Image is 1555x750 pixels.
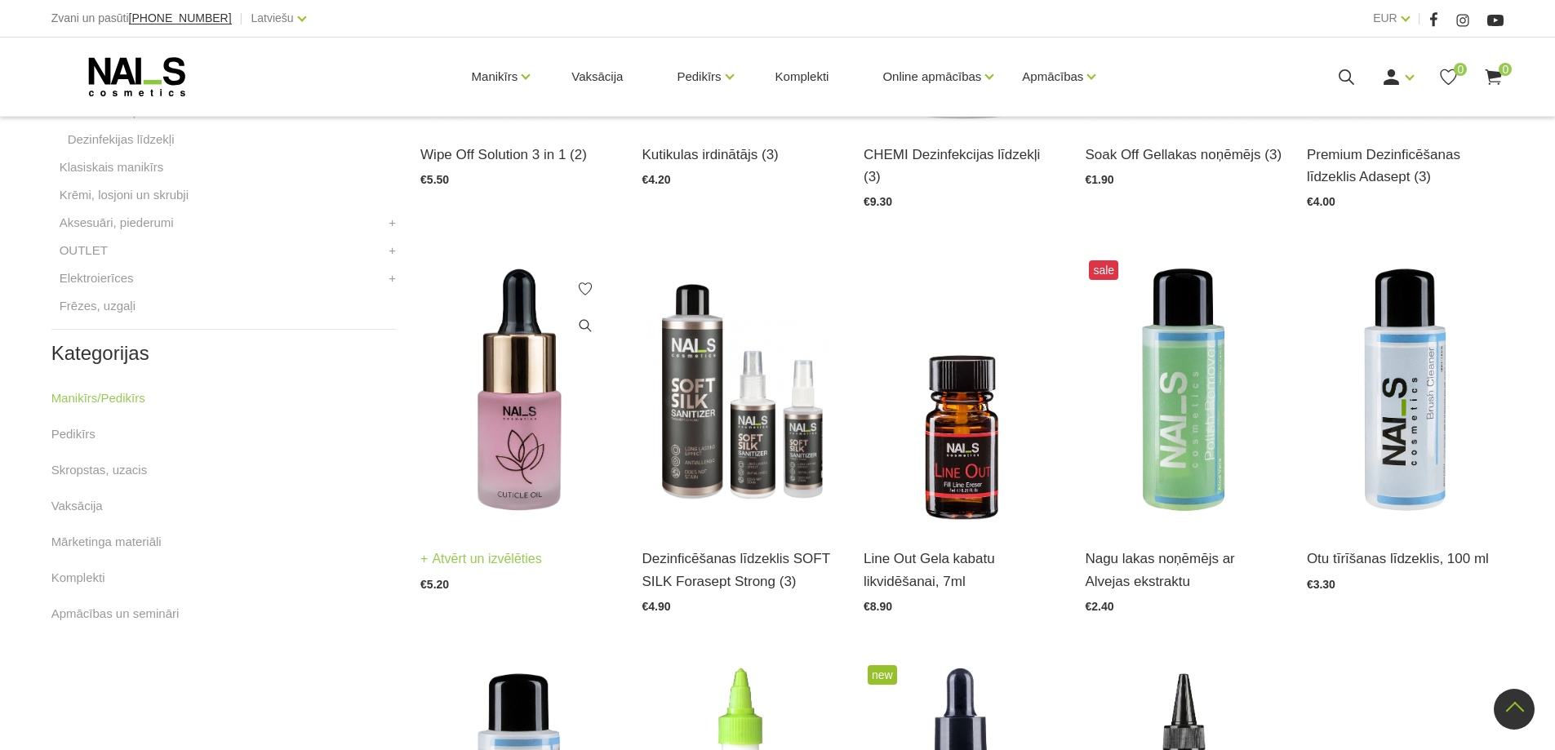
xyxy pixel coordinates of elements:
[642,144,839,166] a: Kutikulas irdinātājs (3)
[1307,578,1335,591] span: €3.30
[1483,67,1504,87] a: 0
[60,185,189,205] a: Krēmi, losjoni un skrubji
[864,600,892,613] span: €8.90
[389,213,396,233] a: +
[240,8,243,29] span: |
[51,8,232,29] div: Zvani un pasūti
[1454,63,1467,76] span: 0
[864,144,1060,188] a: CHEMI Dezinfekcijas līdzekļi (3)
[1307,144,1504,188] a: Premium Dezinficēšanas līdzeklis Adasept (3)
[642,548,839,592] a: Dezinficēšanas līdzeklis SOFT SILK Forasept Strong (3)
[68,130,175,149] a: Dezinfekijas līdzekļi
[420,578,449,591] span: €5.20
[558,38,636,116] a: Vaksācija
[864,548,1060,592] a: Line Out Gela kabatu likvidēšanai, 7ml
[60,241,108,260] a: OUTLET
[1438,67,1459,87] a: 0
[1085,600,1113,613] span: €2.40
[51,496,103,516] a: Vaksācija
[51,604,180,624] a: Apmācības un semināri
[1085,256,1282,527] img: Saudzīgs un efektīvs nagu lakas noņēmējs bez acetona.Tilpums:100 ml., 500 ml...
[868,665,897,685] span: new
[51,424,96,444] a: Pedikīrs
[420,256,617,527] img: Mitrinoša, mīkstinoša un aromātiska kutikulas eļļa. Bagāta ar nepieciešamo omega-3, 6 un 9, kā ar...
[1085,548,1282,592] a: Nagu lakas noņēmējs ar Alvejas ekstraktu
[51,568,105,588] a: Komplekti
[420,548,542,570] a: Atvērt un izvēlēties
[677,44,721,109] a: Pedikīrs
[1307,548,1504,570] a: Otu tīrīšanas līdzeklis, 100 ml
[882,44,981,109] a: Online apmācības
[60,213,174,233] a: Aksesuāri, piederumi
[51,460,148,480] a: Skropstas, uzacis
[864,256,1060,527] img: Universāls līdzeklis “kabatu pēdu” likvidēšanai. Iekļūst zem paceltā gela vai akrila un rada tā c...
[60,296,136,316] a: Frēzes, uzgaļi
[1307,256,1504,527] img: Īpaši saudzīgs līdzeklis otu tīrīšanai, kas ātri atbrīvo otas no akrila krāsām, gēla un gēllakāmT...
[762,38,842,116] a: Komplekti
[864,195,892,208] span: €9.30
[642,173,671,186] span: €4.20
[1373,8,1397,28] a: EUR
[51,532,162,552] a: Mārketinga materiāli
[1022,44,1083,109] a: Apmācības
[1089,260,1118,280] span: sale
[1085,173,1113,186] span: €1.90
[60,268,134,288] a: Elektroierīces
[642,256,839,527] img: SOFT SILK SANITIZER FORASEPT STRONG Paredzēts profesionālai lietošanai: roku un virsmu dezinfekci...
[51,343,396,364] h2: Kategorijas
[472,44,518,109] a: Manikīrs
[251,8,294,28] a: Latviešu
[1307,195,1335,208] span: €4.00
[420,144,617,166] a: Wipe Off Solution 3 in 1 (2)
[60,158,164,177] a: Klasiskais manikīrs
[1418,8,1421,29] span: |
[389,241,396,260] a: +
[389,268,396,288] a: +
[420,173,449,186] span: €5.50
[1499,63,1512,76] span: 0
[51,388,145,408] a: Manikīrs/Pedikīrs
[642,600,671,613] span: €4.90
[129,11,232,24] span: [PHONE_NUMBER]
[1085,144,1282,166] a: Soak Off Gellakas noņēmējs (3)
[129,12,232,24] a: [PHONE_NUMBER]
